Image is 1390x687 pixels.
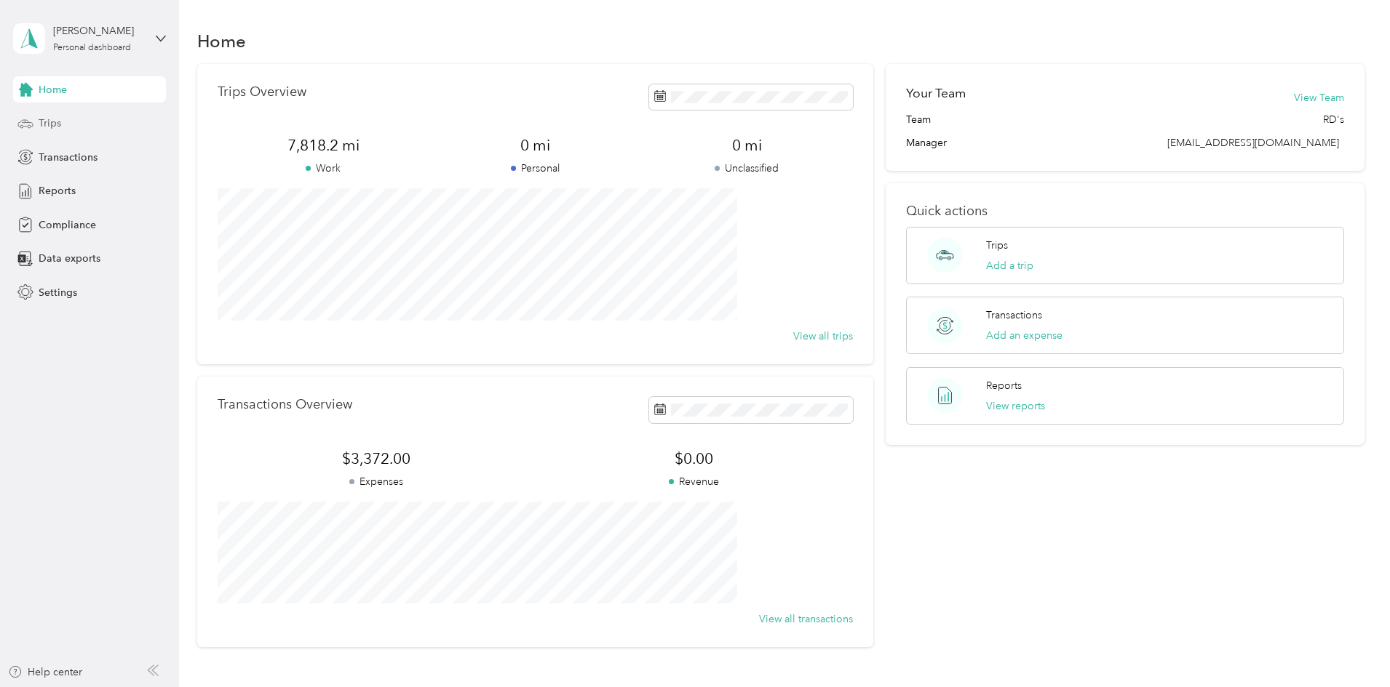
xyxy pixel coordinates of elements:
[986,258,1033,273] button: Add a trip
[535,474,852,489] p: Revenue
[986,328,1063,343] button: Add an expense
[1308,606,1390,687] iframe: Everlance-gr Chat Button Frame
[39,217,96,233] span: Compliance
[218,135,429,156] span: 7,818.2 mi
[986,238,1008,253] p: Trips
[1323,112,1344,127] span: RD's
[759,611,853,627] button: View all transactions
[218,449,535,469] span: $3,372.00
[1167,137,1339,149] span: [EMAIL_ADDRESS][DOMAIN_NAME]
[986,308,1042,323] p: Transactions
[53,23,144,39] div: [PERSON_NAME]
[906,204,1344,219] p: Quick actions
[906,135,947,150] span: Manager
[218,161,429,176] p: Work
[641,161,853,176] p: Unclassified
[906,112,931,127] span: Team
[218,84,306,100] p: Trips Overview
[986,398,1045,414] button: View reports
[218,397,352,412] p: Transactions Overview
[39,251,100,266] span: Data exports
[793,329,853,344] button: View all trips
[429,135,641,156] span: 0 mi
[39,150,98,165] span: Transactions
[218,474,535,489] p: Expenses
[535,449,852,469] span: $0.00
[39,116,61,131] span: Trips
[197,33,246,49] h1: Home
[39,82,67,97] span: Home
[986,378,1022,393] p: Reports
[429,161,641,176] p: Personal
[8,664,82,680] button: Help center
[906,84,966,103] h2: Your Team
[39,183,76,198] span: Reports
[1294,90,1344,105] button: View Team
[53,44,131,52] div: Personal dashboard
[641,135,853,156] span: 0 mi
[39,285,77,300] span: Settings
